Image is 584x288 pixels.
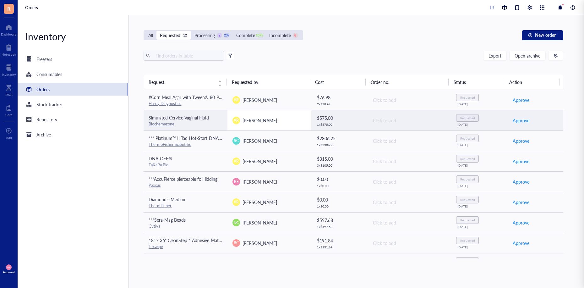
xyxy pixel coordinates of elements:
th: Order no. [366,75,449,90]
div: Cytiva [149,223,222,229]
th: Request [144,75,227,90]
div: [DATE] [457,143,502,147]
span: AR [234,97,239,103]
span: [PERSON_NAME] [243,199,277,205]
div: TaKaRa Bio [149,162,222,168]
div: Freezers [36,56,52,63]
th: Cost [310,75,366,90]
td: Click to add [367,110,451,130]
div: Requested [460,96,475,99]
div: Click to add [373,158,446,165]
div: All [148,32,153,39]
span: [PERSON_NAME] [243,219,277,226]
td: Click to add [367,233,451,253]
a: Inventory [2,63,16,76]
div: Requested [460,157,475,161]
td: Click to add [367,212,451,233]
div: [DATE] [457,225,502,229]
a: DNA [5,83,13,97]
span: Approve [513,137,529,144]
span: Export [488,53,501,58]
div: Click to add [373,117,446,124]
span: DNA-OFF® [149,155,172,162]
span: [PERSON_NAME] [243,117,277,124]
div: Requested [460,218,475,222]
div: Requested [160,32,180,39]
a: Orders [18,83,128,96]
div: Orders [36,86,50,93]
span: *** Platinum™ II Taq Hot-Start DNA Polymerase [149,135,242,141]
div: $ 0.00 [317,196,362,203]
th: Requested by [227,75,310,90]
button: Export [483,51,507,61]
span: [PERSON_NAME] [243,158,277,164]
div: Inventory [18,30,128,43]
div: Requested [460,177,475,181]
div: Click to add [373,137,446,144]
div: Incomplete [269,32,291,39]
div: 12 [182,33,188,38]
div: $ 597.68 [317,217,362,224]
div: [DATE] [457,163,502,167]
button: Approve [512,197,530,207]
input: Find orders in table [153,51,221,60]
div: 1 x $ 2306.25 [317,143,362,147]
span: Open archive [515,53,540,58]
div: Click to add [373,219,446,226]
span: Approve [513,158,529,165]
span: SC [234,138,239,144]
div: Click to add [373,178,446,185]
div: 1 x $ 575.00 [317,123,362,126]
td: Click to add [367,253,451,274]
div: Requested [460,198,475,202]
span: BC [234,240,239,246]
span: R [7,5,10,13]
div: DNA [5,93,13,97]
span: Approve [513,117,529,124]
div: 8 [293,33,298,38]
td: Click to add [367,151,451,171]
div: 1 x $ 597.68 [317,225,362,229]
div: 1075 [257,33,262,38]
a: Orders [25,5,39,10]
a: Repository [18,113,128,126]
span: AR [234,199,239,205]
div: Core [5,113,12,117]
div: 237 [224,33,229,38]
button: Approve [512,218,530,228]
th: Action [504,75,560,90]
span: Diamond's Medium [149,196,187,202]
div: Requested [460,239,475,242]
span: MM [7,266,10,268]
span: AR [234,158,239,164]
a: Freezers [18,53,128,65]
a: Paxxus [149,182,161,188]
div: 2 [217,33,222,38]
div: [DATE] [457,123,502,126]
a: Core [5,103,12,117]
div: [DATE] [457,184,502,188]
div: Requested [460,116,475,120]
a: Hardy Diagnostics [149,100,181,106]
span: Approve [513,219,529,226]
a: Consumables [18,68,128,80]
button: Approve [512,136,530,146]
div: Inventory [2,73,16,76]
button: New order [522,30,563,40]
div: $ 191.84 [317,237,362,244]
button: Approve [512,95,530,105]
td: Click to add [367,171,451,192]
div: Click to add [373,240,446,246]
span: ***AccuPierce pierceable foil lidding [149,176,217,182]
a: ThermFisher [149,202,172,208]
div: $ 0.00 [317,176,362,183]
div: Dashboard [1,32,17,36]
div: Complete [236,32,255,39]
a: Biochemazone [149,121,174,127]
span: [PERSON_NAME] [243,179,277,185]
div: 1 x $ 0.00 [317,184,362,188]
div: Add [6,136,12,140]
button: Approve [512,177,530,187]
span: ***Sera-Mag Beads [149,217,186,223]
div: $ 2306.25 [317,135,362,142]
